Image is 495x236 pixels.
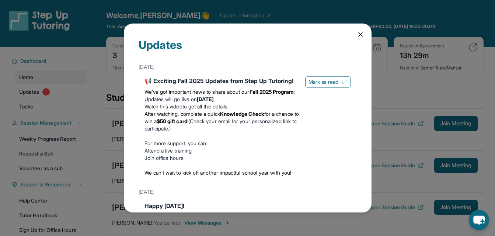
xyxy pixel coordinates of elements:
[144,201,351,210] div: Happy [DATE]!
[139,38,357,60] div: Updates
[342,79,348,85] img: Mark as read
[144,76,299,85] div: 📢 Exciting Fall 2025 Updates from Step Up Tutoring!
[157,118,187,124] strong: $50 gift card
[308,78,339,86] span: Mark as read
[144,140,299,147] p: For more support, you can:
[220,111,264,117] strong: Knowledge Check
[144,110,299,132] li: (Check your email for your personalized link to participate.)
[144,111,220,117] span: After watching, complete a quick
[144,169,292,176] span: We can’t wait to kick off another impactful school year with you!
[144,147,192,154] a: Attend a live training
[139,185,357,199] div: [DATE]
[250,89,295,95] strong: Fall 2025 Program:
[144,155,184,161] a: Join office hours
[144,96,299,103] li: Updates will go live on
[144,103,182,110] a: Watch this video
[197,96,214,102] strong: [DATE]
[139,60,357,74] div: [DATE]
[305,76,351,87] button: Mark as read
[144,89,250,95] span: We’ve got important news to share about our
[187,118,188,124] span: !
[144,103,299,110] li: to get all the details
[469,210,489,230] button: chat-button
